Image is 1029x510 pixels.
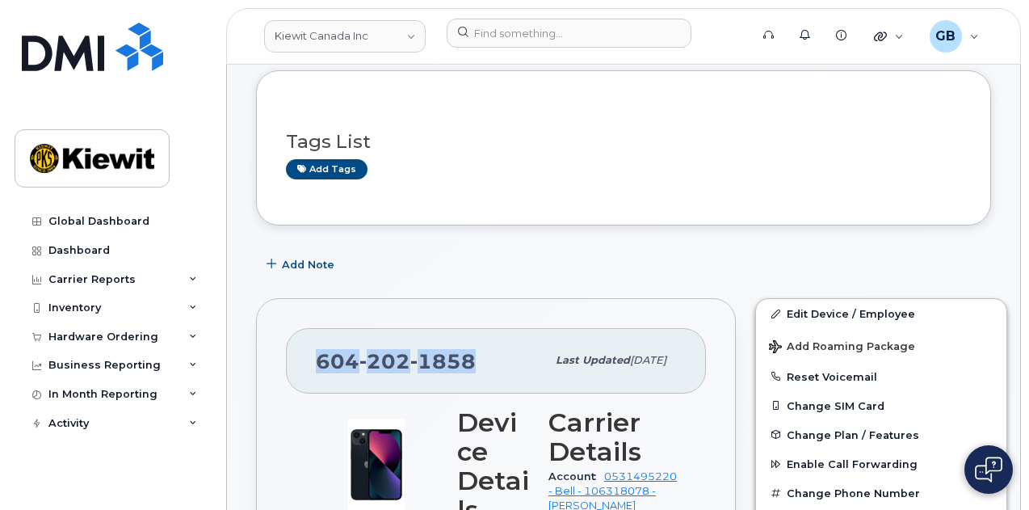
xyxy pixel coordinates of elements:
span: Enable Call Forwarding [787,458,918,470]
h3: Carrier Details [548,408,677,466]
span: Add Note [282,257,334,272]
span: 202 [359,349,410,373]
span: Last updated [556,354,630,366]
span: Account [548,470,604,483]
button: Reset Voicemail [756,362,1006,391]
div: Gerry Bustos [918,20,990,53]
a: Edit Device / Employee [756,299,1006,328]
button: Enable Call Forwarding [756,449,1006,478]
h3: Tags List [286,132,961,152]
button: Change Phone Number [756,478,1006,508]
div: Quicklinks [863,20,915,53]
input: Find something... [447,19,691,48]
span: [DATE] [630,354,666,366]
span: Add Roaming Package [769,340,915,356]
a: Add tags [286,159,367,179]
button: Change Plan / Features [756,420,1006,449]
button: Change SIM Card [756,391,1006,420]
button: Add Roaming Package [756,329,1006,362]
button: Add Note [256,250,348,279]
a: Kiewit Canada Inc [264,20,426,53]
span: Change Plan / Features [787,428,919,440]
span: 1858 [410,349,476,373]
img: Open chat [975,457,1002,483]
span: 604 [316,349,476,373]
span: GB [935,27,955,46]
